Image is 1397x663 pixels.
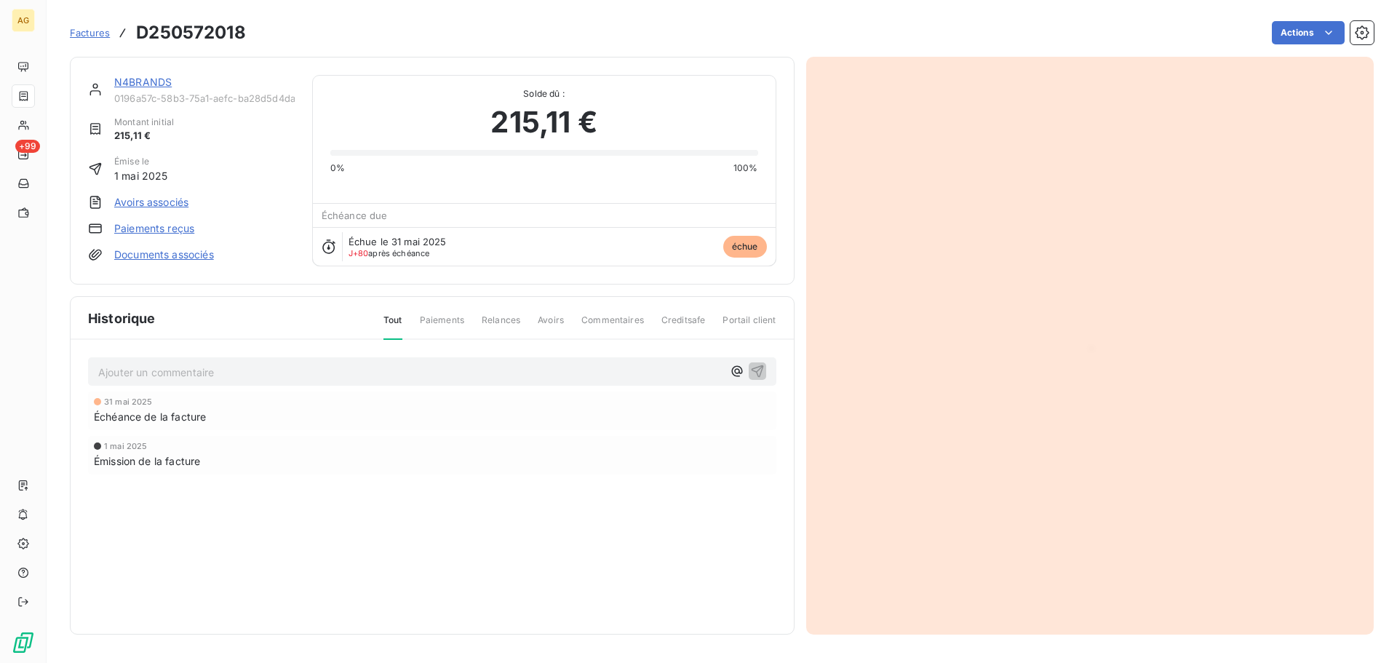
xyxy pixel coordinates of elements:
span: Historique [88,309,156,328]
span: Commentaires [581,314,644,338]
span: 1 mai 2025 [104,442,148,450]
div: AG [12,9,35,32]
span: 31 mai 2025 [104,397,153,406]
a: Documents associés [114,247,214,262]
span: +99 [15,140,40,153]
span: Émise le [114,155,168,168]
span: Montant initial [114,116,174,129]
span: 215,11 € [490,100,597,144]
a: Paiements reçus [114,221,194,236]
span: Émission de la facture [94,453,200,469]
span: Échue le 31 mai 2025 [349,236,447,247]
span: Portail client [723,314,776,338]
span: Avoirs [538,314,564,338]
span: 215,11 € [114,129,174,143]
span: 100% [733,162,758,175]
span: 1 mai 2025 [114,168,168,183]
span: 0% [330,162,345,175]
span: Factures [70,27,110,39]
a: N4BRANDS [114,76,172,88]
span: Solde dû : [330,87,758,100]
span: Creditsafe [661,314,706,338]
span: après échéance [349,249,430,258]
span: Paiements [420,314,464,338]
button: Actions [1272,21,1345,44]
a: Avoirs associés [114,195,188,210]
span: 0196a57c-58b3-75a1-aefc-ba28d5d4da99 [114,92,295,104]
a: Factures [70,25,110,40]
span: Relances [482,314,520,338]
span: Échéance due [322,210,388,221]
span: Tout [383,314,402,340]
h3: D250572018 [136,20,246,46]
span: Échéance de la facture [94,409,206,424]
span: échue [723,236,767,258]
img: Logo LeanPay [12,631,35,654]
iframe: Intercom live chat [1348,614,1382,648]
a: +99 [12,143,34,166]
span: J+80 [349,248,369,258]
